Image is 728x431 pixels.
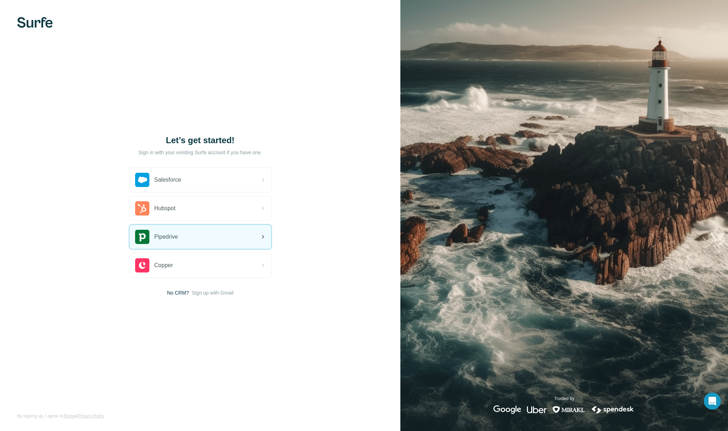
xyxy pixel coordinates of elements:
[192,289,234,296] button: Sign up with Gmail
[591,405,635,414] img: spendesk's logo
[154,233,178,241] span: Pipedrive
[78,414,104,419] a: Privacy Policy
[135,173,149,187] img: salesforce's logo
[527,405,547,414] img: uber's logo
[167,289,189,296] span: No CRM?
[17,17,53,28] img: Surfe's logo
[493,405,521,414] img: google's logo
[135,258,149,272] img: copper's logo
[154,176,181,184] span: Salesforce
[17,413,104,419] span: By signing up, I agree to &
[154,204,176,213] span: Hubspot
[552,405,585,414] img: mirakl's logo
[129,135,272,146] h1: Let’s get started!
[135,230,149,244] img: pipedrive's logo
[63,414,75,419] a: Terms
[154,261,173,270] span: Copper
[554,395,574,402] p: Trusted by
[135,201,149,215] img: hubspot's logo
[704,393,721,410] div: Open Intercom Messenger
[138,149,262,156] p: Sign in with your existing Surfe account if you have one.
